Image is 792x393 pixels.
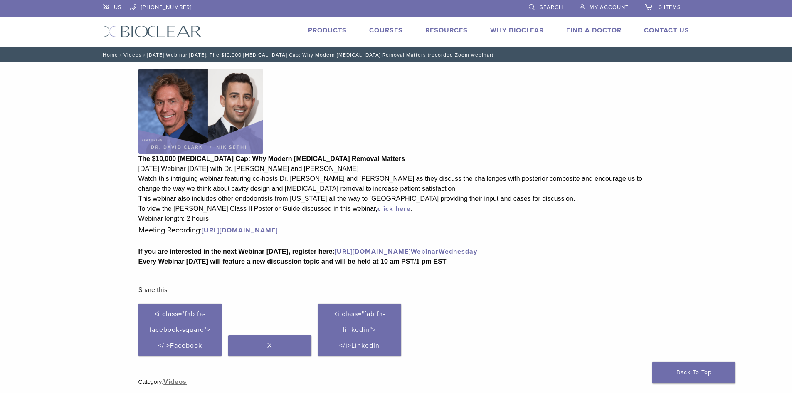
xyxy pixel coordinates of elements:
div: Webinar length: 2 hours [138,214,654,224]
a: Contact Us [644,26,689,35]
a: Home [100,52,118,58]
span: Search [540,4,563,11]
a: Find A Doctor [566,26,622,35]
a: Products [308,26,347,35]
a: Resources [425,26,468,35]
span: X [267,341,272,350]
img: Bioclear [103,25,202,37]
a: click here [377,205,411,213]
span: <i class="fab fa-facebook-square"></i>Facebook [149,310,210,350]
a: X [228,335,311,356]
span: / [118,53,123,57]
p: Meeting Recording: [138,224,654,236]
a: <i class="fab fa-facebook-square"></i>Facebook [138,304,222,356]
span: 0 items [659,4,681,11]
a: Back To Top [652,362,735,383]
span: <i class="fab fa-linkedin"></i>LinkedIn [334,310,385,350]
div: [DATE] Webinar [DATE] with Dr. [PERSON_NAME] and [PERSON_NAME] [138,164,654,174]
a: [URL][DOMAIN_NAME] [202,226,278,235]
a: Videos [123,52,142,58]
div: This webinar also includes other endodontists from [US_STATE] all the way to [GEOGRAPHIC_DATA] pr... [138,194,654,204]
a: Courses [369,26,403,35]
a: Why Bioclear [490,26,544,35]
a: <i class="fab fa-linkedin"></i>LinkedIn [318,304,401,356]
span: My Account [590,4,629,11]
div: Category: [138,377,654,387]
strong: Every Webinar [DATE] will feature a new discussion topic and will be held at 10 am PST/1 pm EST [138,258,447,265]
div: To view the [PERSON_NAME] Class II Posterior Guide discussed in this webinar, . [138,204,654,214]
strong: If you are interested in the next Webinar [DATE], register here: [138,248,477,255]
h3: Share this: [138,280,654,300]
strong: The $10,000 [MEDICAL_DATA] Cap: Why Modern [MEDICAL_DATA] Removal Matters [138,155,405,162]
a: [URL][DOMAIN_NAME]WebinarWednesday [335,247,477,256]
span: / [142,53,147,57]
div: Watch this intriguing webinar featuring co-hosts Dr. [PERSON_NAME] and [PERSON_NAME] as they disc... [138,174,654,194]
nav: [DATE] Webinar [DATE]: The $10,000 [MEDICAL_DATA] Cap: Why Modern [MEDICAL_DATA] Removal Matters ... [97,47,696,62]
a: Videos [163,378,187,386]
